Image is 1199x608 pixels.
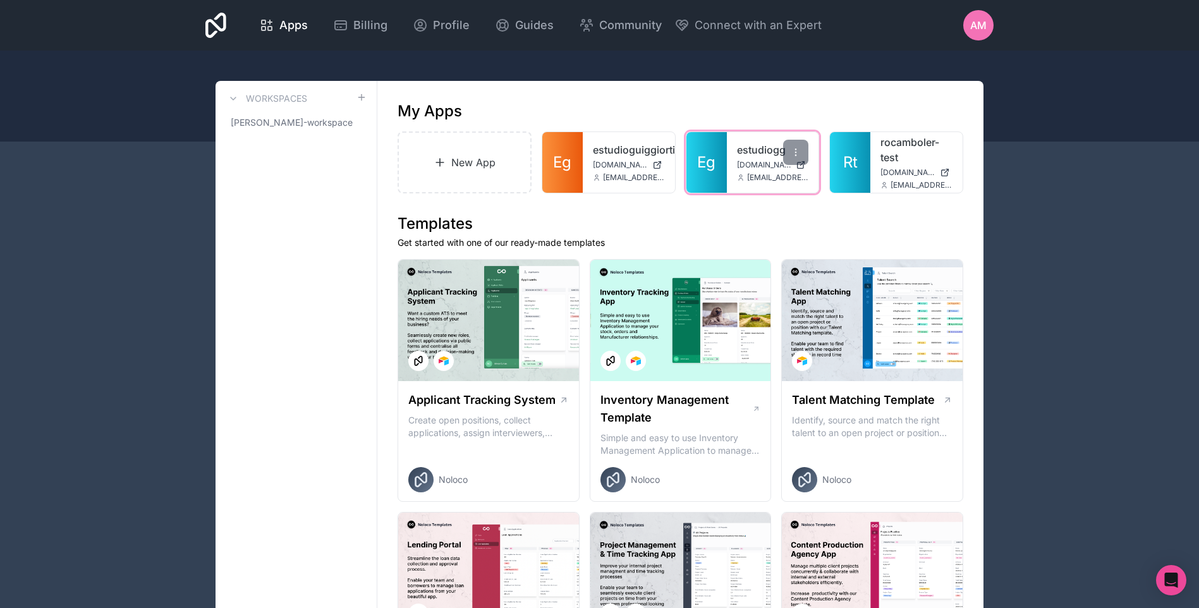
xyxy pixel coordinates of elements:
[231,116,353,129] span: [PERSON_NAME]-workspace
[880,135,953,165] a: rocamboler-test
[353,16,387,34] span: Billing
[880,167,935,178] span: [DOMAIN_NAME]
[843,152,858,173] span: Rt
[599,16,662,34] span: Community
[542,132,583,193] a: Eg
[398,131,532,193] a: New App
[398,101,462,121] h1: My Apps
[439,473,468,486] span: Noloco
[737,160,791,170] span: [DOMAIN_NAME]
[398,214,963,234] h1: Templates
[600,391,752,427] h1: Inventory Management Template
[593,160,665,170] a: [DOMAIN_NAME]
[249,11,318,39] a: Apps
[737,142,809,157] a: estudiogg
[279,16,308,34] span: Apps
[674,16,822,34] button: Connect with an Expert
[603,173,665,183] span: [EMAIL_ADDRESS][DOMAIN_NAME]
[970,18,987,33] span: AM
[323,11,398,39] a: Billing
[631,356,641,366] img: Airtable Logo
[246,92,307,105] h3: Workspaces
[485,11,564,39] a: Guides
[226,91,307,106] a: Workspaces
[398,236,963,249] p: Get started with one of our ready-made templates
[408,414,569,439] p: Create open positions, collect applications, assign interviewers, centralise candidate feedback a...
[600,432,761,457] p: Simple and easy to use Inventory Management Application to manage your stock, orders and Manufact...
[747,173,809,183] span: [EMAIL_ADDRESS][DOMAIN_NAME]
[439,356,449,366] img: Airtable Logo
[408,391,556,409] h1: Applicant Tracking System
[1156,565,1186,595] div: Open Intercom Messenger
[403,11,480,39] a: Profile
[830,132,870,193] a: Rt
[515,16,554,34] span: Guides
[553,152,571,173] span: Eg
[686,132,727,193] a: Eg
[593,160,647,170] span: [DOMAIN_NAME]
[569,11,672,39] a: Community
[737,160,809,170] a: [DOMAIN_NAME]
[822,473,851,486] span: Noloco
[697,152,715,173] span: Eg
[792,391,935,409] h1: Talent Matching Template
[695,16,822,34] span: Connect with an Expert
[631,473,660,486] span: Noloco
[792,414,953,439] p: Identify, source and match the right talent to an open project or position with our Talent Matchi...
[433,16,470,34] span: Profile
[593,142,665,157] a: estudioguiggiortiz
[226,111,367,134] a: [PERSON_NAME]-workspace
[797,356,807,366] img: Airtable Logo
[891,180,953,190] span: [EMAIL_ADDRESS][DOMAIN_NAME]
[880,167,953,178] a: [DOMAIN_NAME]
